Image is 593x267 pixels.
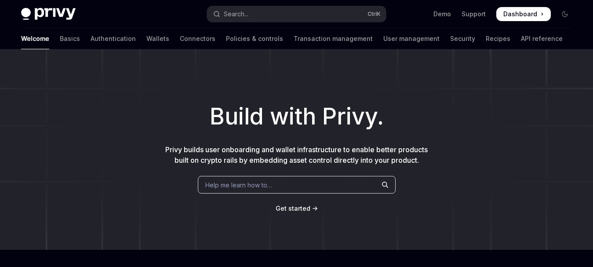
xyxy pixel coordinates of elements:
[207,6,386,22] button: Open search
[146,28,169,49] a: Wallets
[224,9,248,19] div: Search...
[521,28,563,49] a: API reference
[496,7,551,21] a: Dashboard
[367,11,381,18] span: Ctrl K
[60,28,80,49] a: Basics
[462,10,486,18] a: Support
[450,28,475,49] a: Security
[294,28,373,49] a: Transaction management
[21,28,49,49] a: Welcome
[503,10,537,18] span: Dashboard
[226,28,283,49] a: Policies & controls
[205,180,272,190] span: Help me learn how to…
[433,10,451,18] a: Demo
[383,28,440,49] a: User management
[276,205,310,212] span: Get started
[180,28,215,49] a: Connectors
[91,28,136,49] a: Authentication
[276,204,310,213] a: Get started
[14,99,579,134] h1: Build with Privy.
[486,28,510,49] a: Recipes
[165,145,428,165] span: Privy builds user onboarding and wallet infrastructure to enable better products built on crypto ...
[21,8,76,20] img: dark logo
[558,7,572,21] button: Toggle dark mode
